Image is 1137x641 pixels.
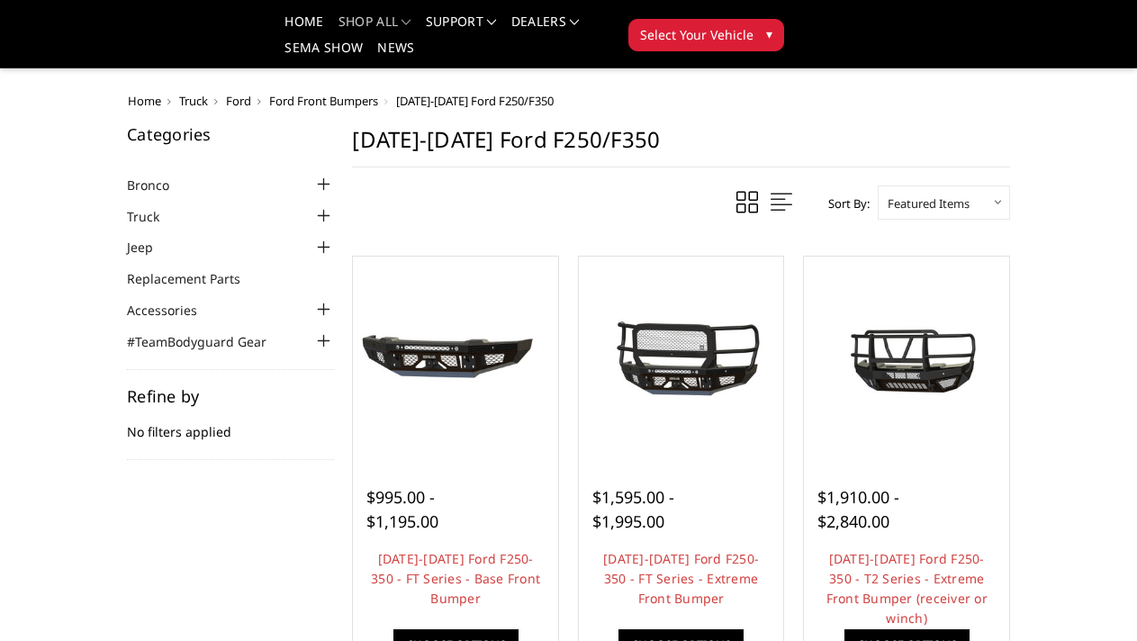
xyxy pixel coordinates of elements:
a: #TeamBodyguard Gear [127,332,289,351]
a: Replacement Parts [127,269,263,288]
a: Ford [226,93,251,109]
span: Select Your Vehicle [640,25,753,44]
img: 2023-2025 Ford F250-350 - FT Series - Extreme Front Bumper [583,313,780,405]
span: $1,910.00 - $2,840.00 [817,486,899,532]
a: [DATE]-[DATE] Ford F250-350 - T2 Series - Extreme Front Bumper (receiver or winch) [826,550,988,627]
h5: Refine by [127,388,334,404]
span: $995.00 - $1,195.00 [366,486,438,532]
a: 2023-2025 Ford F250-350 - FT Series - Base Front Bumper [357,261,554,457]
a: 2023-2025 Ford F250-350 - FT Series - Extreme Front Bumper 2023-2025 Ford F250-350 - FT Series - ... [583,261,780,457]
a: Home [128,93,161,109]
a: Support [426,15,497,41]
a: Home [284,15,323,41]
img: 2023-2025 Ford F250-350 - T2 Series - Extreme Front Bumper (receiver or winch) [808,304,1005,414]
a: Bronco [127,176,192,194]
a: shop all [338,15,411,41]
a: Truck [179,93,208,109]
img: 2023-2025 Ford F250-350 - FT Series - Base Front Bumper [357,313,554,405]
a: Jeep [127,238,176,257]
h5: Categories [127,126,334,142]
span: $1,595.00 - $1,995.00 [592,486,674,532]
a: Ford Front Bumpers [269,93,378,109]
a: [DATE]-[DATE] Ford F250-350 - FT Series - Base Front Bumper [371,550,540,607]
a: 2023-2025 Ford F250-350 - T2 Series - Extreme Front Bumper (receiver or winch) 2023-2025 Ford F25... [808,261,1005,457]
a: SEMA Show [284,41,363,68]
span: [DATE]-[DATE] Ford F250/F350 [396,93,554,109]
label: Sort By: [818,190,870,217]
button: Select Your Vehicle [628,19,784,51]
a: Dealers [511,15,580,41]
div: No filters applied [127,388,334,460]
a: [DATE]-[DATE] Ford F250-350 - FT Series - Extreme Front Bumper [603,550,759,607]
a: Accessories [127,301,220,320]
h1: [DATE]-[DATE] Ford F250/F350 [352,126,1010,167]
a: News [377,41,414,68]
a: Truck [127,207,182,226]
span: ▾ [766,24,772,43]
